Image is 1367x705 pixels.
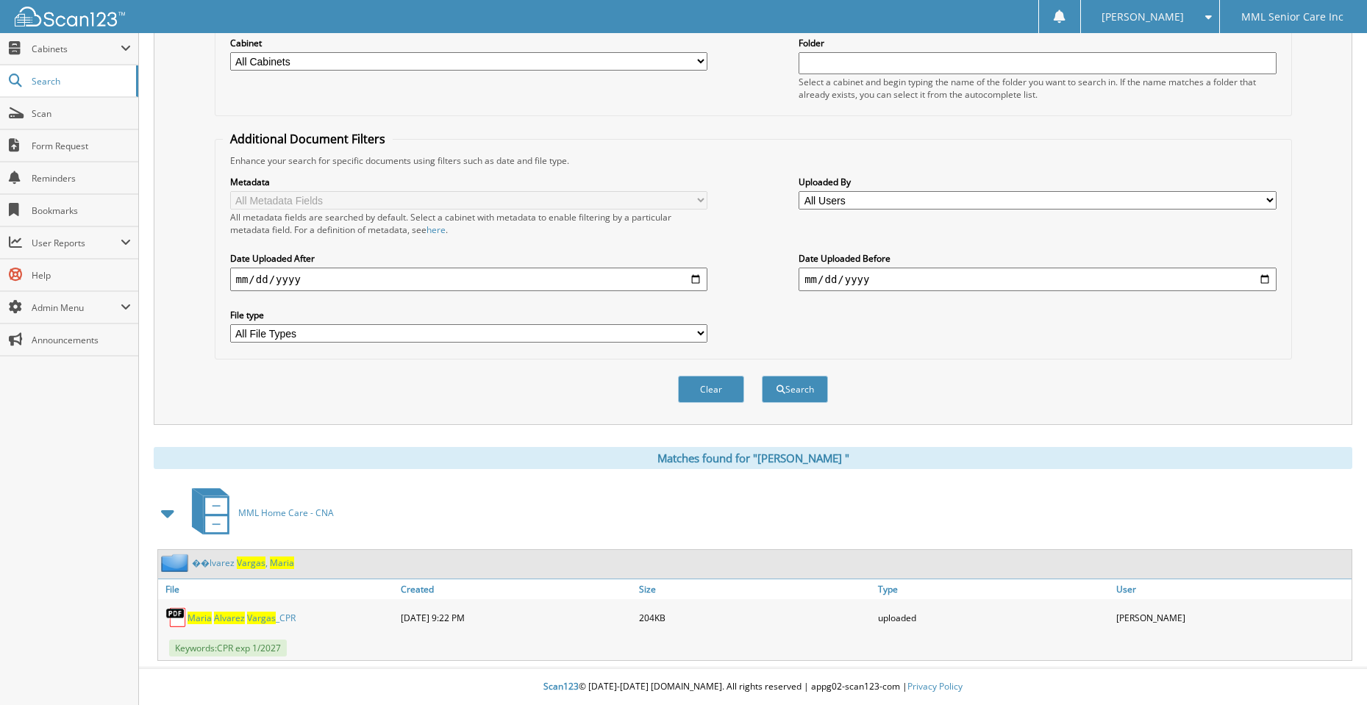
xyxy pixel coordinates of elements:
label: Date Uploaded After [230,252,707,265]
label: Folder [799,37,1276,49]
a: Created [397,579,636,599]
span: Reminders [32,172,131,185]
div: Matches found for "[PERSON_NAME] " [154,447,1352,469]
a: Privacy Policy [907,680,963,693]
div: [DATE] 9:22 PM [397,603,636,632]
img: folder2.png [161,554,192,572]
span: Admin Menu [32,301,121,314]
span: Scan [32,107,131,120]
span: M a r i a [270,557,294,569]
label: Date Uploaded Before [799,252,1276,265]
div: [PERSON_NAME] [1113,603,1352,632]
span: MML Senior Care Inc [1241,12,1343,21]
img: scan123-logo-white.svg [15,7,125,26]
span: Form Request [32,140,131,152]
span: User Reports [32,237,121,249]
input: start [230,268,707,291]
div: 204KB [635,603,874,632]
input: end [799,268,1276,291]
label: Cabinet [230,37,707,49]
div: Select a cabinet and begin typing the name of the folder you want to search in. If the name match... [799,76,1276,101]
div: uploaded [874,603,1113,632]
span: A l v a r e z [214,612,245,624]
span: Keywords: C P R e x p 1 / 2 0 2 7 [169,640,287,656]
a: User [1113,579,1352,599]
a: File [158,579,397,599]
a: Type [874,579,1113,599]
a: MML Home Care - CNA [183,484,334,542]
span: Help [32,269,131,282]
span: V a r g a s [247,612,276,624]
div: © [DATE]-[DATE] [DOMAIN_NAME]. All rights reserved | appg02-scan123-com | [139,669,1367,705]
a: Maria Alvarez Vargas_CPR [188,612,296,624]
a: ��lvarez Vargas, Maria [192,557,294,569]
img: PDF.png [165,606,188,629]
label: Uploaded By [799,176,1276,188]
span: Search [32,75,129,87]
div: All metadata fields are searched by default. Select a cabinet with metadata to enable filtering b... [230,211,707,236]
button: Clear [678,376,744,403]
a: Size [635,579,874,599]
span: M a r i a [188,612,212,624]
span: V a r g a s [237,557,265,569]
span: Bookmarks [32,204,131,217]
span: M M L H o m e C a r e - C N A [238,507,334,519]
span: [PERSON_NAME] [1102,12,1184,21]
legend: Additional Document Filters [223,131,393,147]
button: Search [762,376,828,403]
div: Enhance your search for specific documents using filters such as date and file type. [223,154,1284,167]
span: Cabinets [32,43,121,55]
label: File type [230,309,707,321]
span: Announcements [32,334,131,346]
span: Scan123 [543,680,579,693]
label: Metadata [230,176,707,188]
a: here [426,223,446,236]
